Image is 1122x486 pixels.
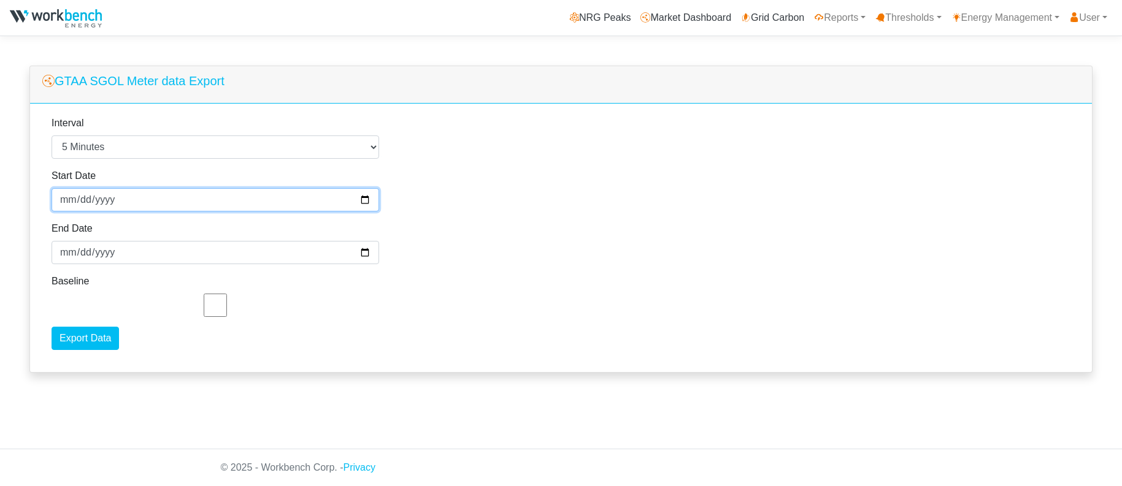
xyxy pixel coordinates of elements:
a: User [1064,6,1112,30]
a: NRG Peaks [564,6,636,30]
label: End Date [52,221,93,236]
a: Market Dashboard [636,6,736,30]
img: NRGPeaks.png [10,9,102,28]
a: Privacy [344,462,375,473]
label: Baseline [52,274,89,289]
div: © 2025 - Workbench Corp. - [212,449,911,486]
a: Thresholds [870,6,946,30]
a: Energy Management [947,6,1065,30]
a: Grid Carbon [736,6,809,30]
label: Start Date [52,169,96,183]
input: Export Data [52,327,119,350]
h5: GTAA SGOL Meter data Export [42,74,225,88]
label: Interval [52,116,83,131]
a: Reports [809,6,870,30]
